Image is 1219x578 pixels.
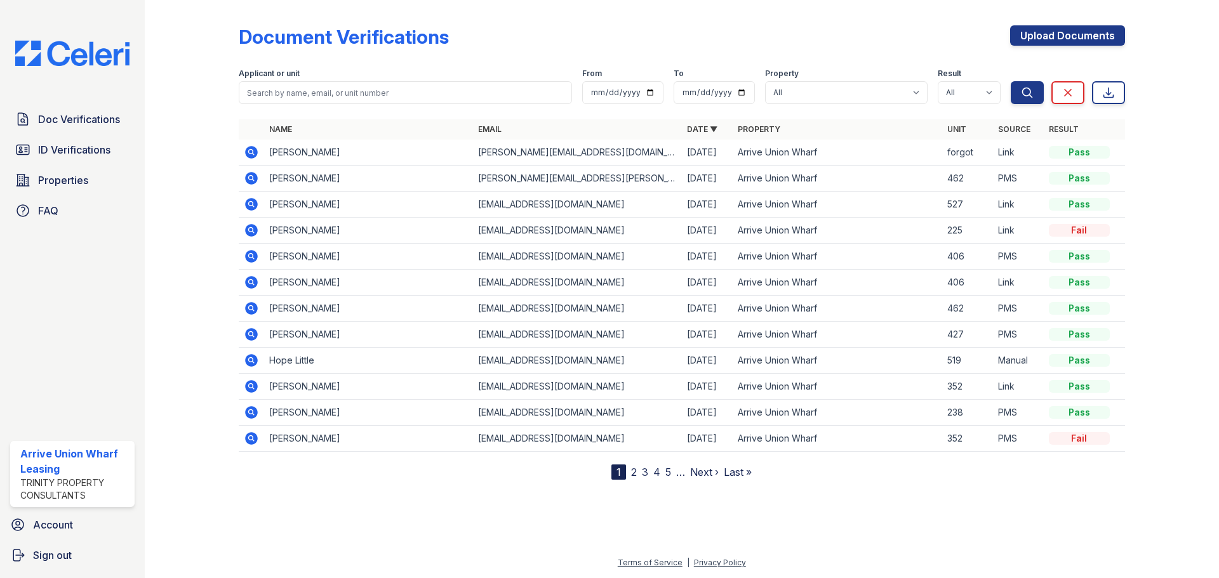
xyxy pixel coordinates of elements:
[765,69,799,79] label: Property
[642,466,648,478] a: 3
[1049,432,1110,445] div: Fail
[993,400,1044,426] td: PMS
[264,218,473,244] td: [PERSON_NAME]
[10,167,135,193] a: Properties
[682,374,733,400] td: [DATE]
[653,466,660,478] a: 4
[38,112,120,127] span: Doc Verifications
[473,270,682,296] td: [EMAIL_ADDRESS][DOMAIN_NAME]
[687,124,717,134] a: Date ▼
[264,296,473,322] td: [PERSON_NAME]
[942,426,993,452] td: 352
[676,464,685,480] span: …
[993,218,1044,244] td: Link
[473,348,682,374] td: [EMAIL_ADDRESS][DOMAIN_NAME]
[942,166,993,192] td: 462
[239,81,572,104] input: Search by name, email, or unit number
[239,69,300,79] label: Applicant or unit
[942,296,993,322] td: 462
[993,166,1044,192] td: PMS
[733,296,942,322] td: Arrive Union Wharf
[733,218,942,244] td: Arrive Union Wharf
[33,548,72,563] span: Sign out
[1049,250,1110,263] div: Pass
[694,558,746,567] a: Privacy Policy
[682,166,733,192] td: [DATE]
[5,512,140,537] a: Account
[682,400,733,426] td: [DATE]
[1010,25,1125,46] a: Upload Documents
[942,374,993,400] td: 352
[264,400,473,426] td: [PERSON_NAME]
[264,166,473,192] td: [PERSON_NAME]
[938,69,961,79] label: Result
[682,296,733,322] td: [DATE]
[993,322,1044,348] td: PMS
[674,69,684,79] label: To
[618,558,683,567] a: Terms of Service
[942,348,993,374] td: 519
[690,466,719,478] a: Next ›
[473,374,682,400] td: [EMAIL_ADDRESS][DOMAIN_NAME]
[1049,380,1110,393] div: Pass
[473,322,682,348] td: [EMAIL_ADDRESS][DOMAIN_NAME]
[942,140,993,166] td: forgot
[724,466,752,478] a: Last »
[733,192,942,218] td: Arrive Union Wharf
[993,140,1044,166] td: Link
[733,348,942,374] td: Arrive Union Wharf
[682,270,733,296] td: [DATE]
[264,426,473,452] td: [PERSON_NAME]
[682,192,733,218] td: [DATE]
[993,348,1044,374] td: Manual
[20,446,130,476] div: Arrive Union Wharf Leasing
[582,69,602,79] label: From
[1049,146,1110,159] div: Pass
[269,124,292,134] a: Name
[998,124,1030,134] a: Source
[942,400,993,426] td: 238
[473,426,682,452] td: [EMAIL_ADDRESS][DOMAIN_NAME]
[473,400,682,426] td: [EMAIL_ADDRESS][DOMAIN_NAME]
[993,244,1044,270] td: PMS
[733,374,942,400] td: Arrive Union Wharf
[665,466,671,478] a: 5
[631,466,637,478] a: 2
[264,270,473,296] td: [PERSON_NAME]
[942,322,993,348] td: 427
[942,218,993,244] td: 225
[733,322,942,348] td: Arrive Union Wharf
[993,296,1044,322] td: PMS
[682,348,733,374] td: [DATE]
[993,426,1044,452] td: PMS
[473,140,682,166] td: [PERSON_NAME][EMAIL_ADDRESS][DOMAIN_NAME]
[687,558,689,567] div: |
[947,124,966,134] a: Unit
[1049,302,1110,315] div: Pass
[478,124,502,134] a: Email
[733,166,942,192] td: Arrive Union Wharf
[239,25,449,48] div: Document Verifications
[942,244,993,270] td: 406
[733,426,942,452] td: Arrive Union Wharf
[10,137,135,162] a: ID Verifications
[38,203,58,218] span: FAQ
[473,296,682,322] td: [EMAIL_ADDRESS][DOMAIN_NAME]
[942,192,993,218] td: 527
[264,140,473,166] td: [PERSON_NAME]
[38,173,88,188] span: Properties
[1049,276,1110,289] div: Pass
[473,218,682,244] td: [EMAIL_ADDRESS][DOMAIN_NAME]
[10,107,135,132] a: Doc Verifications
[1049,354,1110,367] div: Pass
[1049,172,1110,185] div: Pass
[993,374,1044,400] td: Link
[611,464,626,480] div: 1
[682,426,733,452] td: [DATE]
[473,166,682,192] td: [PERSON_NAME][EMAIL_ADDRESS][PERSON_NAME][DOMAIN_NAME]
[10,198,135,223] a: FAQ
[738,124,780,134] a: Property
[682,140,733,166] td: [DATE]
[264,244,473,270] td: [PERSON_NAME]
[5,542,140,568] a: Sign out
